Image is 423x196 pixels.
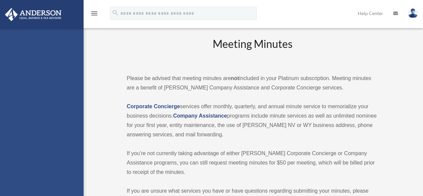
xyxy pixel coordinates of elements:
strong: not [231,75,239,81]
h2: Meeting Minutes [127,37,378,64]
img: User Pic [408,8,418,18]
p: services offer monthly, quarterly, and annual minute service to memorialize your business decisio... [127,102,378,139]
img: Anderson Advisors Platinum Portal [3,8,64,21]
i: menu [90,9,98,17]
a: Corporate Concierge [127,104,180,109]
a: Company Assistance [173,113,227,119]
a: menu [90,12,98,17]
i: search [112,9,119,16]
p: Please be advised that meeting minutes are included in your Platinum subscription. Meeting minute... [127,74,378,92]
p: If you’re not currently taking advantage of either [PERSON_NAME] Corporate Concierge or Company A... [127,149,378,177]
